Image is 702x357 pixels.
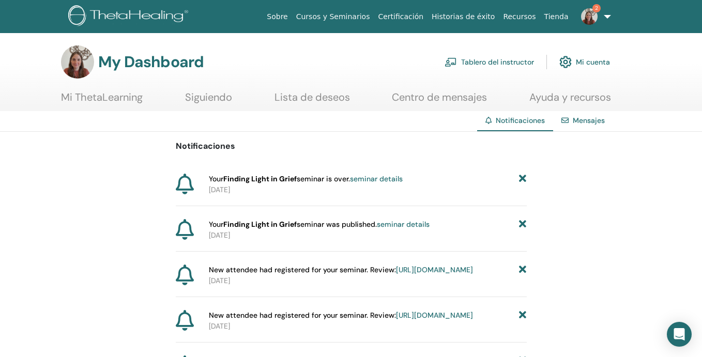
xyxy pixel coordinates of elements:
a: Tablero del instructor [445,51,534,73]
a: Lista de deseos [274,91,350,111]
span: Notificaciones [496,116,545,125]
span: Your seminar was published. [209,219,430,230]
a: Cursos y Seminarios [292,7,374,26]
a: Siguiendo [185,91,232,111]
span: New attendee had registered for your seminar. Review: [209,310,473,321]
p: [DATE] [209,275,526,286]
p: [DATE] [209,184,526,195]
a: Historias de éxito [428,7,499,26]
a: Recursos [499,7,540,26]
a: [URL][DOMAIN_NAME] [396,265,473,274]
a: seminar details [377,220,430,229]
img: default.jpg [581,8,598,25]
div: Open Intercom Messenger [667,322,692,347]
span: Your seminar is over. [209,174,403,184]
span: New attendee had registered for your seminar. Review: [209,265,473,275]
a: Mi ThetaLearning [61,91,143,111]
img: cog.svg [559,53,572,71]
a: Mensajes [573,116,605,125]
h3: My Dashboard [98,53,204,71]
img: chalkboard-teacher.svg [445,57,457,67]
strong: Finding Light in Grief [223,174,297,183]
a: [URL][DOMAIN_NAME] [396,311,473,320]
a: Certificación [374,7,428,26]
a: Ayuda y recursos [529,91,611,111]
p: [DATE] [209,230,526,241]
p: [DATE] [209,321,526,332]
img: default.jpg [61,45,94,79]
a: Mi cuenta [559,51,610,73]
img: logo.png [68,5,192,28]
a: seminar details [350,174,403,183]
a: Sobre [263,7,292,26]
p: Notificaciones [176,140,527,152]
strong: Finding Light in Grief [223,220,297,229]
span: 2 [592,4,601,12]
a: Tienda [540,7,573,26]
a: Centro de mensajes [392,91,487,111]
